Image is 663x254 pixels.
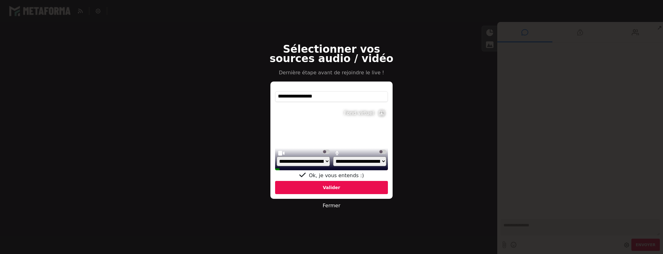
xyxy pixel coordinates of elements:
[309,172,364,178] span: Ok, je vous entends :)
[344,109,374,117] div: Fond virtuel
[323,203,340,209] a: Fermer
[267,69,396,77] p: Dernière étape avant de rejoindre le live !
[275,181,388,194] div: Valider
[267,45,396,63] h2: Sélectionner vos sources audio / vidéo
